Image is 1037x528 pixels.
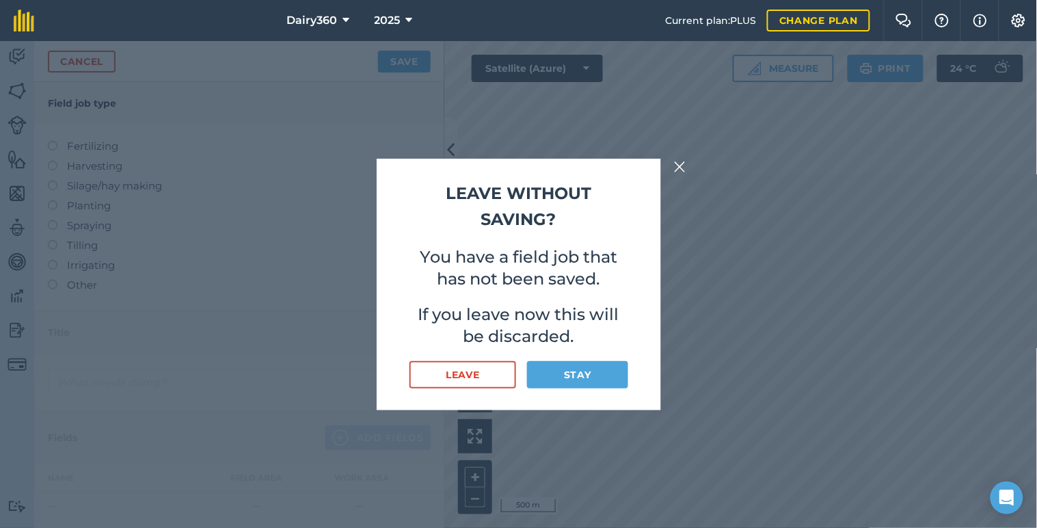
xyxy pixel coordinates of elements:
p: If you leave now this will be discarded. [409,304,628,347]
img: Two speech bubbles overlapping with the left bubble in the forefront [895,14,912,27]
button: Stay [527,361,628,388]
a: Change plan [767,10,870,31]
span: 2025 [375,12,401,29]
img: fieldmargin Logo [14,10,34,31]
button: Leave [409,361,517,388]
img: svg+xml;base64,PHN2ZyB4bWxucz0iaHR0cDovL3d3dy53My5vcmcvMjAwMC9zdmciIHdpZHRoPSIxNyIgaGVpZ2h0PSIxNy... [973,12,987,29]
img: A question mark icon [934,14,950,27]
h2: Leave without saving? [409,181,628,233]
img: A cog icon [1010,14,1027,27]
span: Current plan : PLUS [665,13,756,28]
img: svg+xml;base64,PHN2ZyB4bWxucz0iaHR0cDovL3d3dy53My5vcmcvMjAwMC9zdmciIHdpZHRoPSIyMiIgaGVpZ2h0PSIzMC... [674,159,686,175]
span: Dairy360 [287,12,338,29]
div: Open Intercom Messenger [991,481,1023,514]
p: You have a field job that has not been saved. [409,246,628,290]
